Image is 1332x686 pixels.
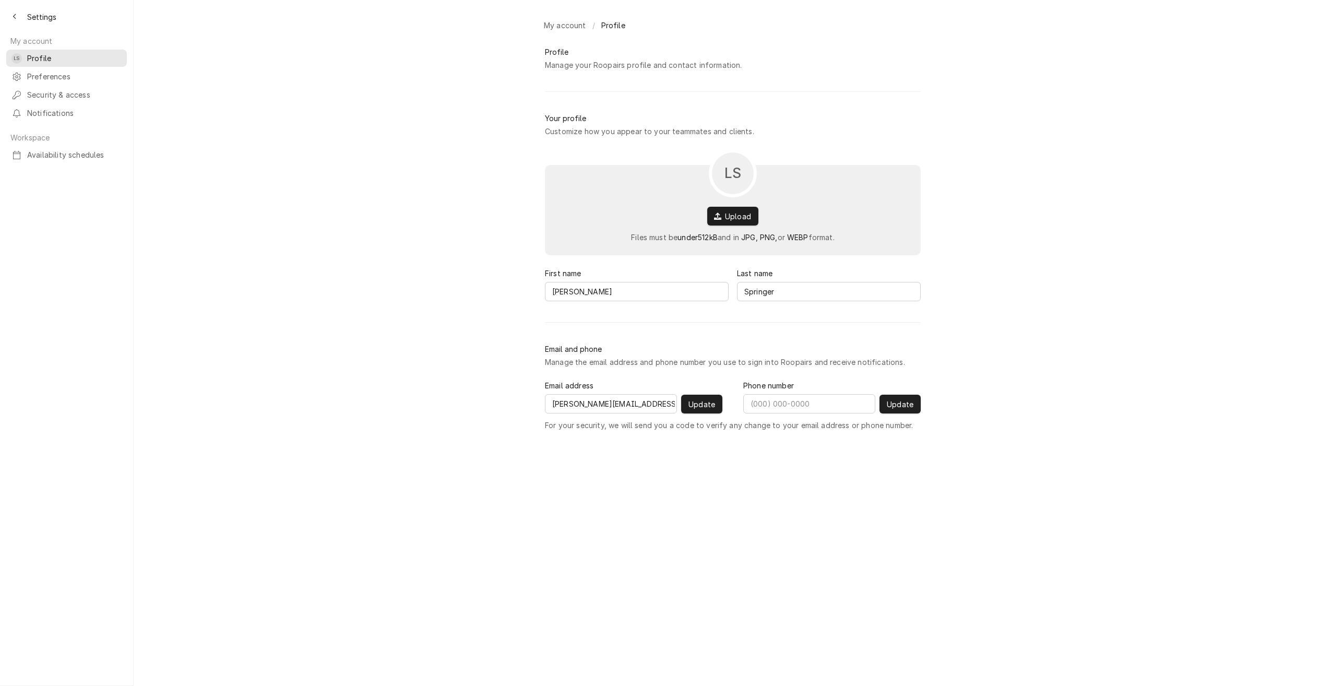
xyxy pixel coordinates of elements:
span: Profile [27,53,122,64]
span: Security & access [27,89,122,100]
a: Preferences [6,68,127,85]
a: Profile [597,17,629,34]
span: WEBP [787,233,808,242]
span: Notifications [27,108,122,119]
span: Preferences [27,71,122,82]
button: Upload [707,207,758,226]
input: Last name [737,282,921,301]
div: Your profile [545,113,586,124]
button: Update [879,395,921,413]
div: Manage the email address and phone number you use to sign into Roopairs and receive notifications. [545,357,905,368]
span: Settings [27,11,56,22]
a: Notifications [6,104,127,122]
span: / [592,20,595,31]
span: Profile [601,20,625,31]
input: First name [545,282,729,301]
a: Security & access [6,86,127,103]
div: Customize how you appear to your teammates and clients. [545,126,754,137]
div: Files must be and in or format. [631,232,835,243]
label: Phone number [743,380,794,391]
span: under 512 kB [677,233,718,242]
div: Email and phone [545,344,602,354]
div: Lindy Springer's Avatar [11,53,22,64]
button: LS [709,149,757,197]
label: Email address [545,380,593,391]
div: Profile [545,46,568,57]
span: Upload [723,211,753,222]
button: Update [681,395,722,413]
span: Update [686,399,717,410]
span: For your security, we will send you a code to verify any change to your email address or phone nu... [545,420,913,431]
span: Availability schedules [27,149,122,160]
a: LSLindy Springer's AvatarProfile [6,50,127,67]
a: Availability schedules [6,146,127,163]
input: Phone number [743,394,875,413]
input: Email address [545,394,677,413]
div: Manage your Roopairs profile and contact information. [545,60,742,70]
label: Last name [737,268,772,279]
span: Update [885,399,915,410]
label: First name [545,268,581,279]
div: LS [11,53,22,64]
span: JPG, PNG, [741,233,777,242]
button: Back to previous page [6,8,23,25]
